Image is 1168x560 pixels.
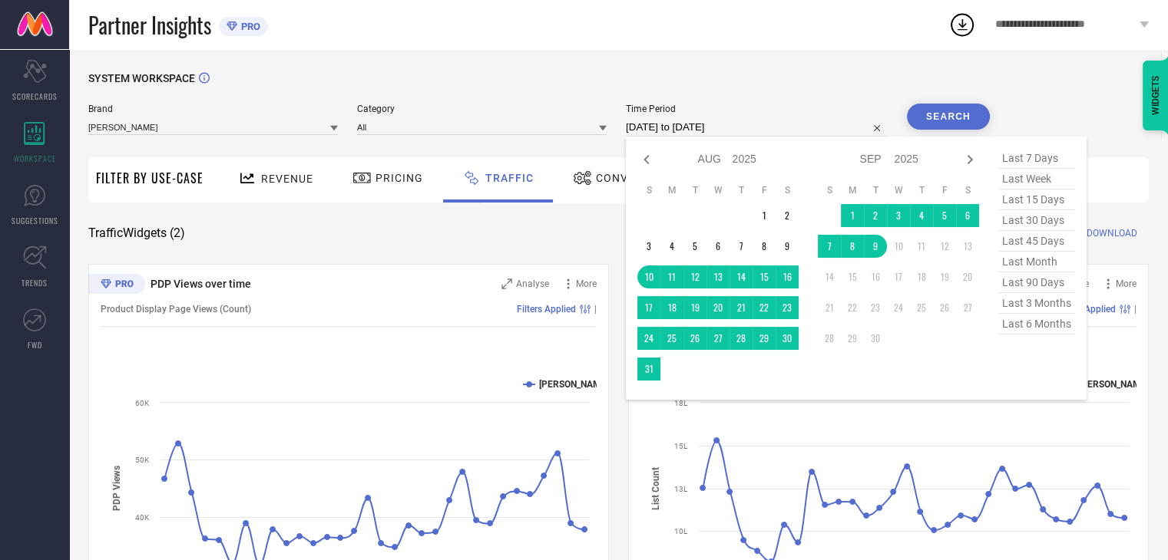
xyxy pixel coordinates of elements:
span: last 90 days [998,272,1075,293]
td: Thu Sep 04 2025 [910,204,933,227]
span: last 3 months [998,293,1075,314]
td: Tue Sep 23 2025 [864,296,887,319]
span: Analyse [516,278,549,289]
td: Fri Sep 05 2025 [933,204,956,227]
td: Wed Aug 06 2025 [706,235,730,258]
td: Thu Aug 07 2025 [730,235,753,258]
svg: Zoom [501,278,512,289]
text: 60K [135,399,150,407]
span: Brand [88,104,338,114]
span: SCORECARDS [12,91,58,102]
th: Wednesday [706,184,730,196]
span: last 7 days [998,148,1075,169]
text: 18L [674,399,688,407]
span: SYSTEM WORKSPACE [88,72,195,84]
span: PDP Views over time [151,278,251,290]
td: Tue Sep 16 2025 [864,265,887,288]
td: Mon Aug 11 2025 [660,265,683,288]
td: Mon Sep 22 2025 [841,296,864,319]
input: Select time period [626,118,888,137]
td: Fri Aug 15 2025 [753,265,776,288]
th: Thursday [730,184,753,196]
td: Sun Aug 17 2025 [637,296,660,319]
span: Time Period [626,104,888,114]
td: Mon Sep 29 2025 [841,327,864,350]
th: Sunday [637,184,660,196]
span: last 45 days [998,231,1075,252]
td: Fri Aug 01 2025 [753,204,776,227]
td: Mon Sep 01 2025 [841,204,864,227]
span: PRO [237,21,260,32]
span: Partner Insights [88,9,211,41]
td: Sat Aug 16 2025 [776,265,799,288]
tspan: List Count [650,466,661,509]
td: Sat Aug 09 2025 [776,235,799,258]
div: Next month [961,150,979,169]
td: Tue Aug 12 2025 [683,265,706,288]
span: Filter By Use-Case [96,169,203,187]
td: Thu Aug 21 2025 [730,296,753,319]
th: Tuesday [683,184,706,196]
span: Revenue [261,173,313,185]
th: Tuesday [864,184,887,196]
td: Sat Sep 20 2025 [956,265,979,288]
td: Sun Sep 14 2025 [818,265,841,288]
span: | [594,304,597,315]
span: More [576,278,597,289]
span: Pricing [376,172,423,184]
td: Mon Sep 15 2025 [841,265,864,288]
th: Sunday [818,184,841,196]
th: Saturday [956,184,979,196]
span: SUGGESTIONS [12,215,58,226]
text: [PERSON_NAME] [539,379,609,390]
td: Mon Aug 04 2025 [660,235,683,258]
td: Sat Sep 06 2025 [956,204,979,227]
span: Traffic [485,172,534,184]
td: Sun Sep 07 2025 [818,235,841,258]
td: Mon Sep 08 2025 [841,235,864,258]
td: Wed Sep 17 2025 [887,265,910,288]
th: Friday [933,184,956,196]
td: Sat Sep 13 2025 [956,235,979,258]
th: Thursday [910,184,933,196]
td: Tue Aug 19 2025 [683,296,706,319]
td: Fri Sep 12 2025 [933,235,956,258]
div: Premium [88,274,145,297]
td: Tue Aug 26 2025 [683,327,706,350]
td: Sat Aug 02 2025 [776,204,799,227]
td: Wed Sep 24 2025 [887,296,910,319]
text: 13L [674,485,688,493]
button: Search [907,104,990,130]
span: Traffic Widgets ( 2 ) [88,226,185,241]
div: Open download list [948,11,976,38]
td: Fri Sep 19 2025 [933,265,956,288]
td: Sat Aug 30 2025 [776,327,799,350]
text: 40K [135,513,150,522]
text: 15L [674,442,688,450]
td: Sun Sep 21 2025 [818,296,841,319]
th: Monday [841,184,864,196]
span: Product Display Page Views (Count) [101,304,251,315]
span: | [1134,304,1137,315]
span: last 6 months [998,314,1075,334]
span: last 15 days [998,189,1075,210]
td: Sun Aug 24 2025 [637,327,660,350]
span: Conversion [596,172,670,184]
div: Previous month [637,150,656,169]
td: Sun Aug 31 2025 [637,357,660,380]
td: Sat Sep 27 2025 [956,296,979,319]
span: TRENDS [22,277,48,288]
td: Fri Aug 29 2025 [753,327,776,350]
span: Filters Applied [517,304,576,315]
span: Category [357,104,607,114]
td: Thu Aug 28 2025 [730,327,753,350]
tspan: PDP Views [111,466,122,511]
text: 50K [135,456,150,464]
td: Wed Aug 13 2025 [706,265,730,288]
th: Saturday [776,184,799,196]
th: Monday [660,184,683,196]
th: Wednesday [887,184,910,196]
td: Tue Aug 05 2025 [683,235,706,258]
span: last 30 days [998,210,1075,231]
td: Wed Aug 20 2025 [706,296,730,319]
